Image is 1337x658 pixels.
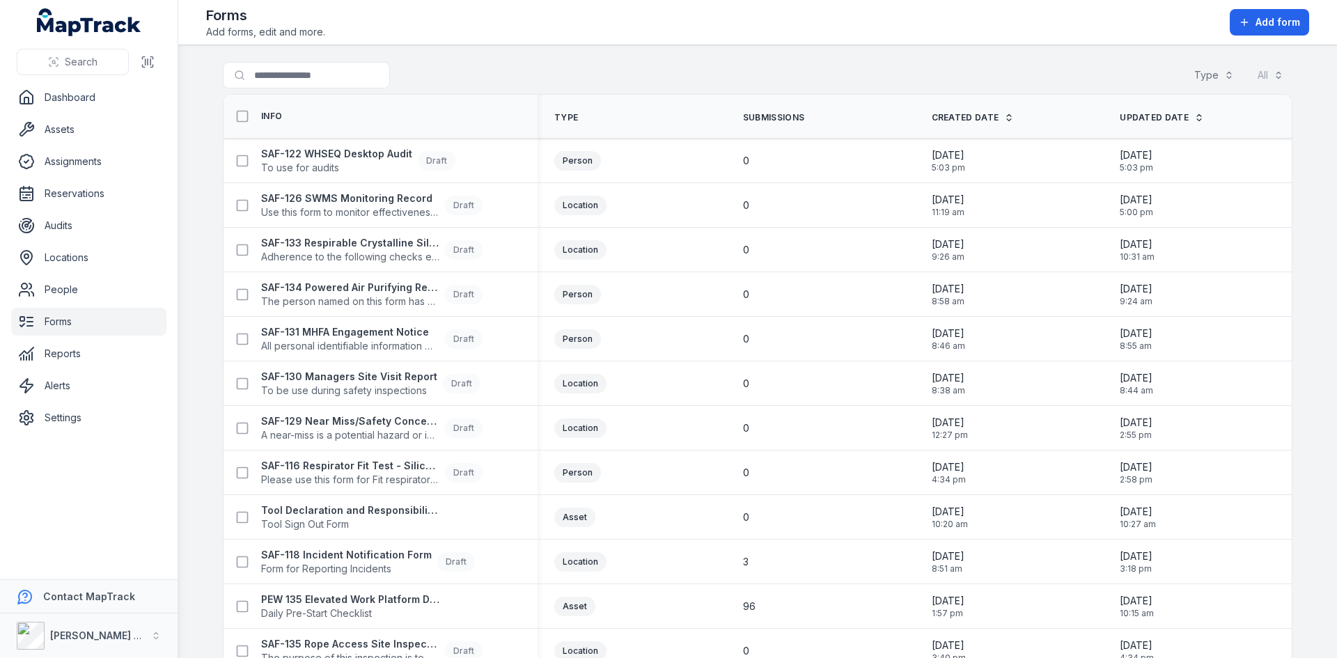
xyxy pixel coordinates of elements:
strong: SAF-130 Managers Site Visit Report [261,370,437,384]
a: Reservations [11,180,166,207]
div: Draft [445,196,483,215]
a: Created Date [932,112,1015,123]
span: 0 [743,644,749,658]
div: Draft [445,285,483,304]
span: [DATE] [1120,371,1153,385]
strong: Tool Declaration and Responsibility Acknowledgement [261,503,439,517]
button: Add form [1230,9,1309,36]
div: Person [554,285,601,304]
span: 8:44 am [1120,385,1153,396]
div: Location [554,552,607,572]
span: 0 [743,332,749,346]
time: 9/5/2025, 10:20:42 AM [932,505,968,530]
span: [DATE] [932,594,964,608]
span: [DATE] [932,549,964,563]
a: SAF-129 Near Miss/Safety Concern/Environmental Concern FormA near-miss is a potential hazard or i... [261,414,483,442]
time: 9/11/2025, 5:00:27 PM [1120,193,1153,218]
time: 9/10/2025, 12:27:35 PM [932,416,968,441]
strong: SAF-116 Respirator Fit Test - Silica and Asbestos Awareness [261,459,439,473]
span: 8:55 am [1120,340,1152,352]
span: [DATE] [1120,416,1152,430]
strong: SAF-126 SWMS Monitoring Record [261,191,439,205]
time: 8/21/2025, 10:15:18 AM [1120,594,1154,619]
a: Audits [11,212,166,240]
span: 0 [743,154,749,168]
span: 11:19 am [932,207,964,218]
span: Please use this form for Fit respiratory test declaration [261,473,439,487]
a: Settings [11,404,166,432]
span: [DATE] [1120,460,1152,474]
time: 9/11/2025, 10:31:56 AM [1120,237,1155,263]
span: [DATE] [1120,639,1154,652]
a: PEW 135 Elevated Work Platform Daily Pre-Start ChecklistDaily Pre-Start Checklist [261,593,439,620]
div: Draft [445,463,483,483]
time: 9/10/2025, 2:58:33 PM [1120,460,1152,485]
span: [DATE] [1120,237,1155,251]
span: Form for Reporting Incidents [261,562,432,576]
span: Type [554,112,578,123]
span: Daily Pre-Start Checklist [261,606,439,620]
span: Tool Sign Out Form [261,517,439,531]
span: Info [261,111,282,122]
button: Search [17,49,129,75]
time: 9/11/2025, 5:03:15 PM [932,148,965,173]
a: SAF-116 Respirator Fit Test - Silica and Asbestos AwarenessPlease use this form for Fit respirato... [261,459,483,487]
span: [DATE] [932,237,964,251]
span: Use this form to monitor effectiveness of SWMS [261,205,439,219]
h2: Forms [206,6,325,25]
time: 9/11/2025, 9:26:50 AM [932,237,964,263]
time: 7/23/2025, 1:57:27 PM [932,594,964,619]
span: [DATE] [1120,193,1153,207]
span: 5:03 pm [1120,162,1153,173]
time: 9/11/2025, 11:19:56 AM [932,193,964,218]
span: 0 [743,288,749,301]
span: Adherence to the following checks ensure that the proposed works are in accordance with "The Work... [261,250,439,264]
span: To use for audits [261,161,412,175]
span: Add form [1256,15,1300,29]
span: 9:24 am [1120,296,1152,307]
span: 0 [743,377,749,391]
span: 5:00 pm [1120,207,1153,218]
div: Location [554,196,607,215]
span: 12:27 pm [932,430,968,441]
strong: Contact MapTrack [43,590,135,602]
div: Draft [437,552,475,572]
span: [DATE] [932,327,965,340]
div: Draft [445,240,483,260]
span: 8:46 am [932,340,965,352]
span: A near-miss is a potential hazard or incident in which no property was damaged and no personal in... [261,428,439,442]
a: Updated Date [1120,112,1204,123]
a: Assets [11,116,166,143]
div: Person [554,463,601,483]
span: [DATE] [932,416,968,430]
span: 3:18 pm [1120,563,1152,574]
time: 9/10/2025, 2:55:59 PM [1120,416,1152,441]
span: [DATE] [1120,594,1154,608]
div: Draft [445,329,483,349]
span: 8:51 am [932,563,964,574]
a: Tool Declaration and Responsibility AcknowledgementTool Sign Out Form [261,503,439,531]
button: Type [1185,62,1243,88]
span: 2:55 pm [1120,430,1152,441]
span: [DATE] [932,193,964,207]
div: Location [554,240,607,260]
a: SAF-130 Managers Site Visit ReportTo be use during safety inspectionsDraft [261,370,480,398]
div: Draft [443,374,480,393]
time: 9/11/2025, 5:03:15 PM [1120,148,1153,173]
div: Draft [445,418,483,438]
span: 0 [743,198,749,212]
a: Reports [11,340,166,368]
span: [DATE] [932,371,965,385]
strong: SAF-133 Respirable Crystalline Silica Site Inspection Checklist [261,236,439,250]
span: 4:34 pm [932,474,966,485]
span: 8:38 am [932,385,965,396]
a: SAF-131 MHFA Engagement NoticeAll personal identifiable information must be anonymised. This form... [261,325,483,353]
time: 9/10/2025, 3:18:10 PM [1120,549,1152,574]
div: Person [554,151,601,171]
time: 9/11/2025, 8:58:12 AM [932,282,964,307]
span: 9:26 am [932,251,964,263]
strong: SAF-129 Near Miss/Safety Concern/Environmental Concern Form [261,414,439,428]
a: Alerts [11,372,166,400]
time: 9/11/2025, 8:44:35 AM [1120,371,1153,396]
span: 0 [743,466,749,480]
